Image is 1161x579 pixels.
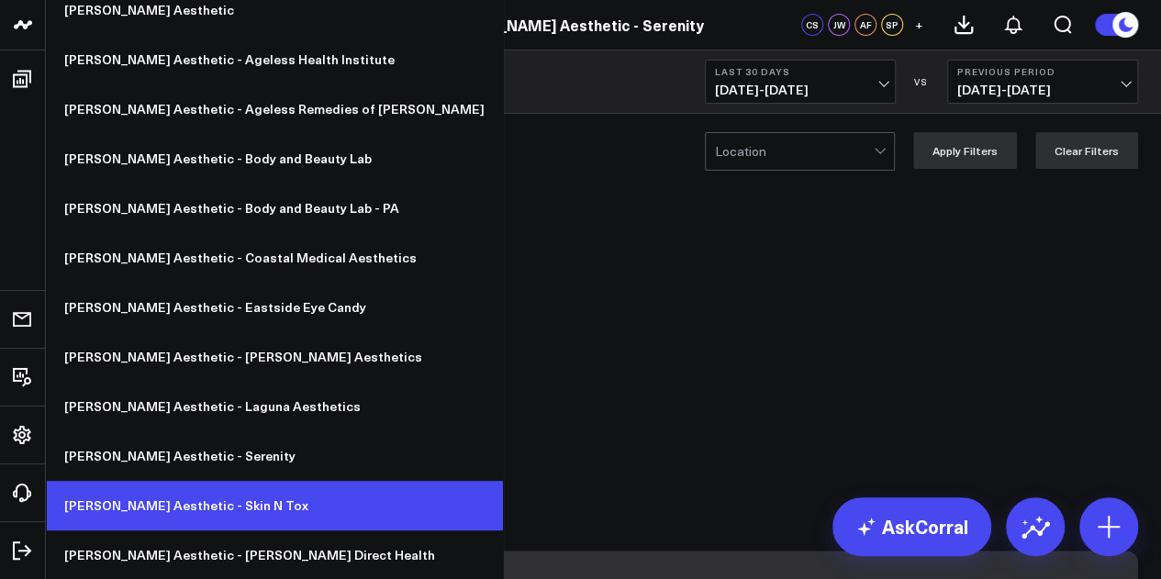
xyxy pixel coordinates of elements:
[46,233,503,283] a: [PERSON_NAME] Aesthetic - Coastal Medical Aesthetics
[46,184,503,233] a: [PERSON_NAME] Aesthetic - Body and Beauty Lab - PA
[828,14,850,36] div: JW
[46,332,503,382] a: [PERSON_NAME] Aesthetic - [PERSON_NAME] Aesthetics
[715,83,886,97] span: [DATE] - [DATE]
[832,497,991,556] a: AskCorral
[46,481,503,530] a: [PERSON_NAME] Aesthetic - Skin N Tox
[46,382,503,431] a: [PERSON_NAME] Aesthetic - Laguna Aesthetics
[46,35,503,84] a: [PERSON_NAME] Aesthetic - Ageless Health Institute
[801,14,823,36] div: CS
[915,18,923,31] span: +
[881,14,903,36] div: SP
[46,134,503,184] a: [PERSON_NAME] Aesthetic - Body and Beauty Lab
[957,66,1128,77] b: Previous Period
[46,431,503,481] a: [PERSON_NAME] Aesthetic - Serenity
[1035,132,1138,169] button: Clear Filters
[957,83,1128,97] span: [DATE] - [DATE]
[947,60,1138,104] button: Previous Period[DATE]-[DATE]
[905,76,938,87] div: VS
[908,14,930,36] button: +
[705,60,896,104] button: Last 30 Days[DATE]-[DATE]
[434,15,704,35] a: [PERSON_NAME] Aesthetic - Serenity
[913,132,1017,169] button: Apply Filters
[715,66,886,77] b: Last 30 Days
[46,84,503,134] a: [PERSON_NAME] Aesthetic - Ageless Remedies of [PERSON_NAME]
[46,283,503,332] a: [PERSON_NAME] Aesthetic - Eastside Eye Candy
[854,14,876,36] div: AF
